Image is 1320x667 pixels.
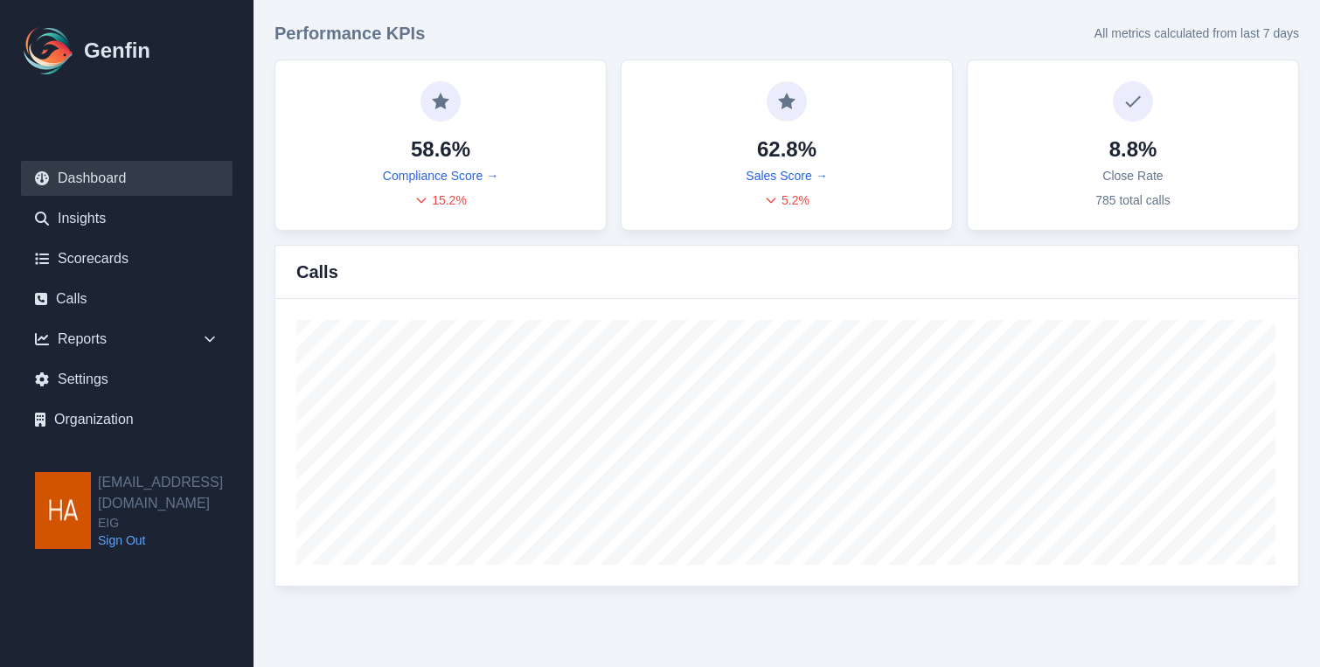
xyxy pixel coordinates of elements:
[383,167,498,184] a: Compliance Score →
[98,532,254,549] a: Sign Out
[1094,24,1299,42] p: All metrics calculated from last 7 days
[21,23,77,79] img: Logo
[98,514,254,532] span: EIG
[296,260,338,284] h3: Calls
[21,402,233,437] a: Organization
[414,191,467,209] div: 15.2 %
[1095,191,1171,209] p: 785 total calls
[84,37,150,65] h1: Genfin
[274,21,425,45] h3: Performance KPIs
[98,472,254,514] h2: [EMAIL_ADDRESS][DOMAIN_NAME]
[21,281,233,316] a: Calls
[21,322,233,357] div: Reports
[746,167,827,184] a: Sales Score →
[21,161,233,196] a: Dashboard
[21,201,233,236] a: Insights
[35,472,91,549] img: haddie@equityinsgroup.com
[411,135,470,163] h4: 58.6%
[21,362,233,397] a: Settings
[757,135,816,163] h4: 62.8%
[1109,135,1157,163] h4: 8.8%
[1102,167,1163,184] p: Close Rate
[21,241,233,276] a: Scorecards
[764,191,809,209] div: 5.2 %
